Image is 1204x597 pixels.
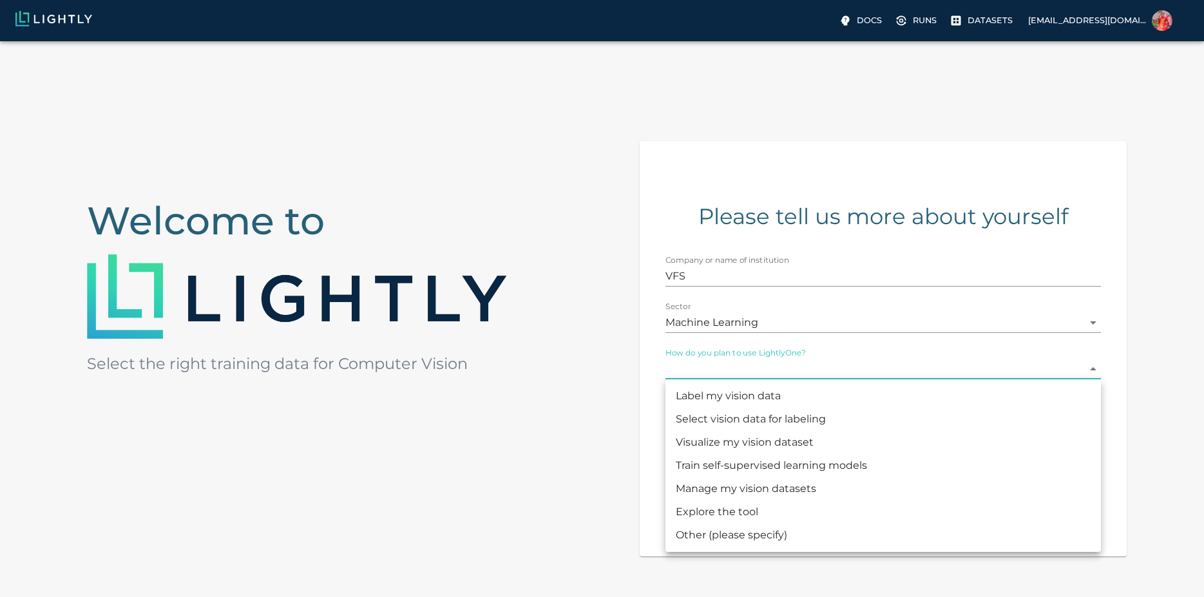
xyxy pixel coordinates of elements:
[665,524,1101,547] li: Other (please specify)
[665,477,1101,500] li: Manage my vision datasets
[665,500,1101,524] li: Explore the tool
[665,431,1101,454] li: Visualize my vision dataset
[665,454,1101,477] li: Train self-supervised learning models
[665,384,1101,408] li: Label my vision data
[665,408,1101,431] li: Select vision data for labeling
